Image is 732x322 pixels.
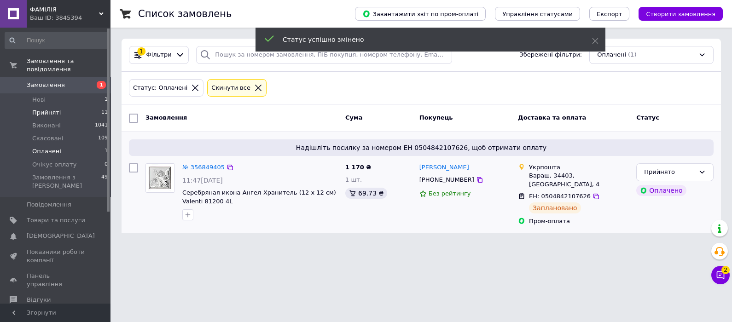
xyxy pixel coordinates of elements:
span: Доставка та оплата [518,114,586,121]
span: [DEMOGRAPHIC_DATA] [27,232,95,240]
span: ЕН: 0504842107626 [529,193,591,200]
span: 1 [97,81,106,89]
div: Пром-оплата [529,217,629,225]
span: Повідомлення [27,201,71,209]
span: Оплачені [597,51,626,59]
span: Статус [636,114,659,121]
a: № 356849405 [182,164,225,171]
span: Замовлення [27,81,65,89]
div: Статус успішно змінено [283,35,569,44]
span: Cума [345,114,362,121]
img: Фото товару [146,164,174,192]
span: 1 шт. [345,176,362,183]
span: 2 [721,266,730,274]
span: Скасовані [32,134,64,143]
span: Управління статусами [502,11,573,17]
div: Статус: Оплачені [131,83,189,93]
h1: Список замовлень [138,8,232,19]
button: Експорт [589,7,630,21]
a: [PERSON_NAME] [419,163,469,172]
span: Створити замовлення [646,11,715,17]
div: 1 [137,47,145,56]
span: 11 [101,109,108,117]
button: Чат з покупцем2 [711,266,730,284]
button: Створити замовлення [639,7,723,21]
span: 49 [101,173,108,190]
div: Cкинути все [209,83,252,93]
span: Товари та послуги [27,216,85,224]
span: 1 [105,147,108,155]
div: [PHONE_NUMBER] [418,174,476,186]
span: Фільтри [146,51,172,59]
div: Заплановано [529,202,581,213]
a: Серебряная икона Ангел-Хранитель (12 x 12 см) Valenti 81200 4L [182,189,336,205]
span: Без рейтингу [429,190,471,197]
input: Пошук [5,32,109,49]
div: Ваш ID: 3845394 [30,14,110,22]
span: Показники роботи компанії [27,248,85,264]
span: Збережені фільтри: [519,51,582,59]
span: Замовлення [145,114,187,121]
div: 69.73 ₴ [345,188,387,199]
span: Замовлення з [PERSON_NAME] [32,173,101,190]
a: Фото товару [145,163,175,193]
span: Покупець [419,114,453,121]
span: ФАМІЛІЯ [30,6,99,14]
span: (1) [628,51,636,58]
button: Управління статусами [495,7,580,21]
div: Укрпошта [529,163,629,172]
div: Прийнято [644,167,695,177]
span: 0 [105,161,108,169]
div: Вараш, 34403, [GEOGRAPHIC_DATA], 4 [529,172,629,188]
button: Завантажити звіт по пром-оплаті [355,7,486,21]
span: 1 170 ₴ [345,164,371,171]
span: Відгуки [27,296,51,304]
span: 109 [98,134,108,143]
input: Пошук за номером замовлення, ПІБ покупця, номером телефону, Email, номером накладної [196,46,452,64]
span: 1041 [95,121,108,130]
span: Експорт [597,11,622,17]
span: Нові [32,96,46,104]
span: Оплачені [32,147,61,155]
span: Завантажити звіт по пром-оплаті [362,10,478,18]
span: 11:47[DATE] [182,177,223,184]
span: Замовлення та повідомлення [27,57,110,74]
span: Надішліть посилку за номером ЕН 0504842107626, щоб отримати оплату [133,143,710,152]
span: Виконані [32,121,61,130]
span: Очікує оплату [32,161,76,169]
span: 1 [105,96,108,104]
span: Панель управління [27,272,85,288]
div: Оплачено [636,185,686,196]
span: Прийняті [32,109,61,117]
a: Створити замовлення [629,10,723,17]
